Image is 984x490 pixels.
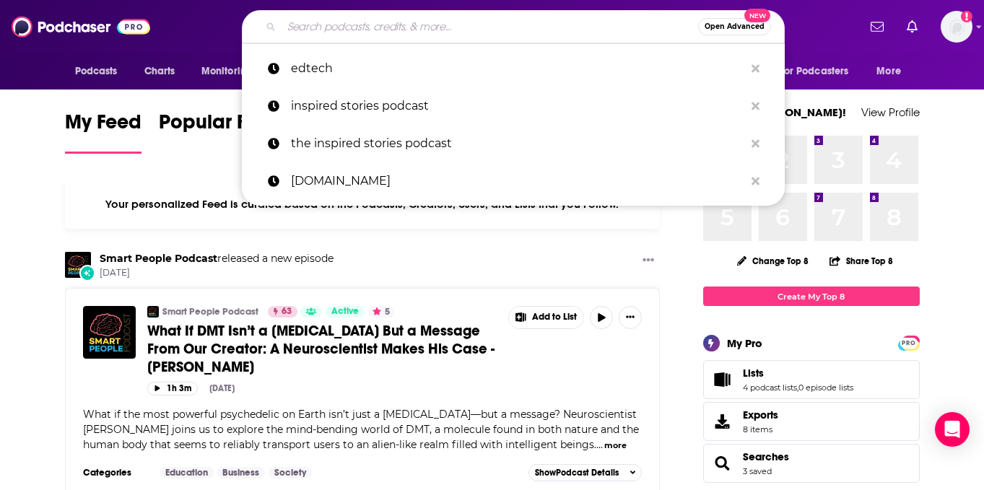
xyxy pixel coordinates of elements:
a: What If DMT Isn’t a [MEDICAL_DATA] But a Message From Our Creator: A Neuroscientist Makes His Cas... [147,322,498,376]
p: inspired stories podcast [291,87,744,125]
span: What If DMT Isn’t a [MEDICAL_DATA] But a Message From Our Creator: A Neuroscientist Makes His Cas... [147,322,495,376]
span: Podcasts [75,61,118,82]
a: View Profile [861,105,920,119]
span: Monitoring [201,61,253,82]
a: edtech [242,50,785,87]
span: Exports [743,408,778,421]
span: Exports [708,411,737,432]
a: Business [217,467,265,478]
button: open menu [770,58,870,85]
span: 63 [282,305,292,319]
img: Smart People Podcast [65,252,91,278]
img: Smart People Podcast [147,306,159,318]
span: More [876,61,901,82]
span: What if the most powerful psychedelic on Earth isn’t just a [MEDICAL_DATA]—but a message? Neurosc... [83,408,639,451]
div: Search podcasts, credits, & more... [242,10,785,43]
button: open menu [866,58,919,85]
span: Show Podcast Details [535,468,619,478]
span: Open Advanced [705,23,765,30]
button: Show More Button [509,307,584,328]
span: My Feed [65,110,141,143]
span: PRO [900,338,918,349]
span: Lists [743,367,764,380]
a: 0 episode lists [798,382,853,393]
button: open menu [191,58,271,85]
img: Podchaser - Follow, Share and Rate Podcasts [12,13,150,40]
a: PRO [900,337,918,348]
img: What If DMT Isn’t a Hallucination But a Message From Our Creator: A Neuroscientist Makes His Case... [83,306,136,359]
span: 8 items [743,424,778,434]
a: 63 [268,306,297,318]
span: Lists [703,360,920,399]
a: Searches [743,450,789,463]
a: Searches [708,453,737,473]
h3: Categories [83,467,148,478]
button: Show More Button [637,252,660,270]
input: Search podcasts, credits, & more... [282,15,698,38]
span: Active [331,305,359,319]
a: [DOMAIN_NAME] [242,162,785,200]
img: User Profile [941,11,972,43]
span: For Podcasters [780,61,849,82]
a: inspired stories podcast [242,87,785,125]
a: Smart People Podcast [162,306,258,318]
div: New Episode [79,265,95,281]
a: Exports [703,402,920,441]
p: ceo.com [291,162,744,200]
a: Society [269,467,312,478]
a: Smart People Podcast [100,252,217,265]
button: Open AdvancedNew [698,18,771,35]
a: Lists [708,369,737,390]
button: Share Top 8 [829,247,894,275]
button: open menu [65,58,136,85]
button: 5 [368,306,394,318]
div: [DATE] [209,383,235,393]
a: 4 podcast lists [743,382,797,393]
button: ShowPodcast Details [528,464,643,481]
a: Education [160,467,214,478]
span: New [744,9,770,22]
a: Popular Feed [159,110,282,154]
span: Searches [703,444,920,483]
div: Your personalized Feed is curated based on the Podcasts, Creators, Users, and Lists that you Follow. [65,180,661,229]
div: Open Intercom Messenger [935,412,970,447]
a: Lists [743,367,853,380]
h3: released a new episode [100,252,334,266]
p: the inspired stories podcast [291,125,744,162]
span: , [797,382,798,393]
span: ... [596,438,603,451]
svg: Add a profile image [961,11,972,22]
span: Popular Feed [159,110,282,143]
span: Logged in as KSKristina [941,11,972,43]
button: Show profile menu [941,11,972,43]
a: the inspired stories podcast [242,125,785,162]
a: Active [326,306,365,318]
a: My Feed [65,110,141,154]
button: 1h 3m [147,382,198,395]
span: Charts [144,61,175,82]
span: Add to List [532,312,577,323]
button: Change Top 8 [728,252,818,270]
div: My Pro [727,336,762,350]
a: 3 saved [743,466,772,476]
a: Show notifications dropdown [901,14,923,39]
a: Charts [135,58,184,85]
span: [DATE] [100,267,334,279]
a: Show notifications dropdown [865,14,889,39]
a: Create My Top 8 [703,286,920,306]
button: more [604,439,627,452]
button: Show More Button [619,306,642,329]
p: edtech [291,50,744,87]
